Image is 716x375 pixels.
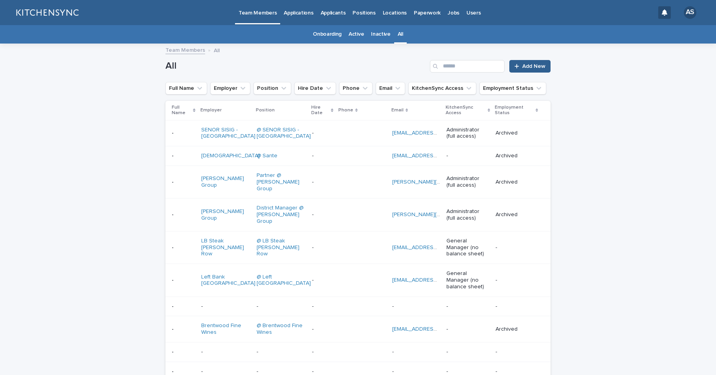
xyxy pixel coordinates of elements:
[446,349,489,355] p: -
[165,198,551,231] tr: -- [PERSON_NAME] Group District Manager @ [PERSON_NAME] Group - [PERSON_NAME][EMAIL_ADDRESS][DOMA...
[312,277,333,284] p: -
[392,326,481,332] a: [EMAIL_ADDRESS][DOMAIN_NAME]
[392,212,524,217] a: [PERSON_NAME][EMAIL_ADDRESS][DOMAIN_NAME]
[201,175,250,189] a: [PERSON_NAME] Group
[257,368,306,375] p: -
[392,302,395,310] p: -
[257,274,311,287] a: @ Left [GEOGRAPHIC_DATA]
[496,130,538,137] p: Archived
[392,347,395,355] p: -
[165,146,551,166] tr: -- [DEMOGRAPHIC_DATA] @ Sante - [EMAIL_ADDRESS][DOMAIN_NAME] -Archived
[257,153,277,159] a: @ Sante
[496,211,538,218] p: Archived
[376,82,405,95] button: Email
[408,82,476,95] button: KitchenSync Access
[165,120,551,146] tr: -- SENOR SISIG - [GEOGRAPHIC_DATA] @ SENOR SISIG - [GEOGRAPHIC_DATA] - [EMAIL_ADDRESS][DOMAIN_NAM...
[446,127,489,140] p: Administrator (full access)
[391,106,404,115] p: Email
[446,326,489,333] p: -
[446,270,489,290] p: General Manager (no balance sheet)
[371,25,391,44] a: Inactive
[172,347,175,355] p: -
[312,303,333,310] p: -
[339,82,373,95] button: Phone
[257,322,306,336] a: @ Brentwood Fine Wines
[392,130,481,136] a: [EMAIL_ADDRESS][DOMAIN_NAME]
[338,106,353,115] p: Phone
[398,25,403,44] a: All
[165,342,551,362] tr: -- --- -- --
[257,349,306,355] p: -
[312,153,333,159] p: -
[165,231,551,264] tr: -- LB Steak [PERSON_NAME] Row @ LB Steak [PERSON_NAME] Row - [EMAIL_ADDRESS][DOMAIN_NAME] General...
[201,127,255,140] a: SENOR SISIG - [GEOGRAPHIC_DATA]
[257,127,311,140] a: @ SENOR SISIG - [GEOGRAPHIC_DATA]
[312,349,333,355] p: -
[311,103,329,118] p: Hire Date
[312,130,333,137] p: -
[446,175,489,189] p: Administrator (full access)
[392,367,395,375] p: -
[201,303,250,310] p: -
[172,324,175,333] p: -
[509,60,551,73] a: Add New
[165,45,205,54] a: Team Members
[257,172,306,192] a: Partner @ [PERSON_NAME] Group
[446,303,489,310] p: -
[312,211,333,218] p: -
[392,245,481,250] a: [EMAIL_ADDRESS][DOMAIN_NAME]
[253,82,291,95] button: Position
[210,82,250,95] button: Employer
[165,316,551,342] tr: -- Brentwood Fine Wines @ Brentwood Fine Wines - [EMAIL_ADDRESS][DOMAIN_NAME] -Archived
[257,205,306,224] a: District Manager @ [PERSON_NAME] Group
[496,349,538,355] p: -
[201,238,250,257] a: LB Steak [PERSON_NAME] Row
[430,60,505,73] input: Search
[495,103,533,118] p: Employment Status
[165,166,551,198] tr: -- [PERSON_NAME] Group Partner @ [PERSON_NAME] Group - [PERSON_NAME][EMAIL_ADDRESS][DOMAIN_NAME] ...
[201,368,250,375] p: -
[294,82,336,95] button: Hire Date
[446,368,489,375] p: -
[172,103,191,118] p: Full Name
[201,153,260,159] a: [DEMOGRAPHIC_DATA]
[496,153,538,159] p: Archived
[312,179,333,186] p: -
[165,60,427,72] h1: All
[496,244,538,251] p: -
[172,177,175,186] p: -
[349,25,364,44] a: Active
[172,128,175,137] p: -
[446,103,486,118] p: KitchenSync Access
[201,274,255,287] a: Left Bank [GEOGRAPHIC_DATA]
[496,277,538,284] p: -
[172,275,175,284] p: -
[16,5,79,20] img: lGNCzQTxQVKGkIr0XjOy
[496,368,538,375] p: -
[496,179,538,186] p: Archived
[165,297,551,316] tr: -- --- -- --
[214,46,220,54] p: All
[201,322,250,336] a: Brentwood Fine Wines
[201,349,250,355] p: -
[165,82,207,95] button: Full Name
[479,82,546,95] button: Employment Status
[172,151,175,159] p: -
[172,210,175,218] p: -
[313,25,341,44] a: Onboarding
[496,303,538,310] p: -
[312,326,333,333] p: -
[201,208,250,222] a: [PERSON_NAME] Group
[256,106,275,115] p: Position
[496,326,538,333] p: Archived
[392,179,524,185] a: [PERSON_NAME][EMAIL_ADDRESS][DOMAIN_NAME]
[392,277,481,283] a: [EMAIL_ADDRESS][DOMAIN_NAME]
[200,106,222,115] p: Employer
[684,6,696,19] div: AS
[172,302,175,310] p: -
[172,367,175,375] p: -
[392,153,481,158] a: [EMAIL_ADDRESS][DOMAIN_NAME]
[312,368,333,375] p: -
[522,64,545,69] span: Add New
